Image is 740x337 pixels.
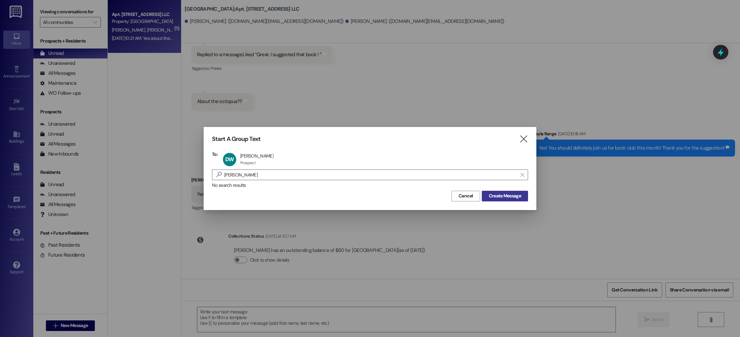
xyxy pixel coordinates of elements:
span: Create Message [489,192,521,199]
div: No search results [212,182,528,189]
div: [PERSON_NAME] [240,153,274,159]
div: Prospect [240,160,256,166]
span: DW [225,156,234,163]
i:  [214,171,224,178]
input: Search for any contact or apartment [224,170,517,179]
button: Cancel [452,191,480,201]
h3: Start A Group Text [212,135,261,143]
span: Cancel [459,192,473,199]
i:  [520,172,524,177]
button: Create Message [482,191,528,201]
button: Clear text [517,170,528,180]
i:  [519,136,528,143]
h3: To: [212,151,218,157]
